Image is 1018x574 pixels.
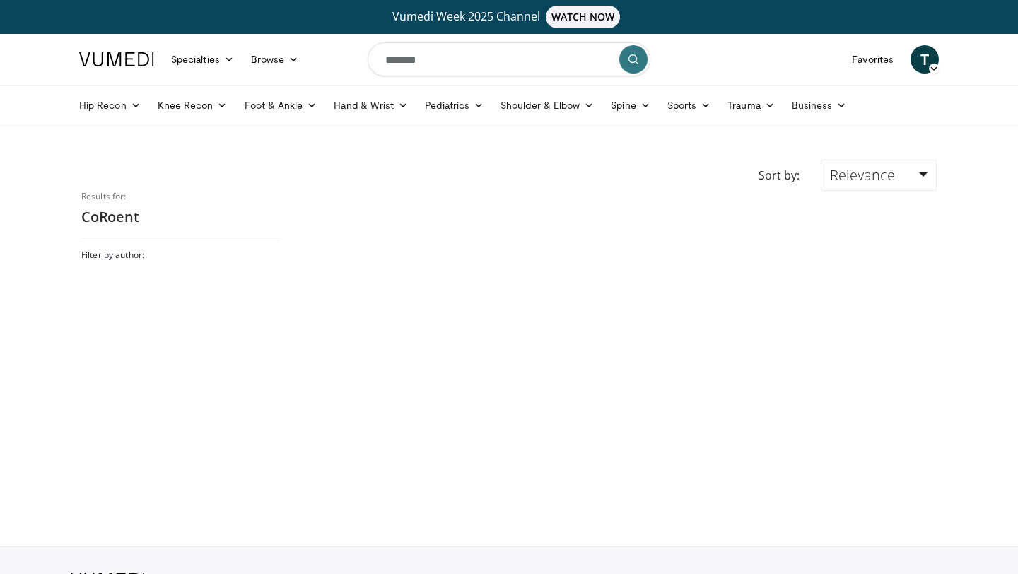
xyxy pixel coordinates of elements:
[71,91,149,119] a: Hip Recon
[149,91,236,119] a: Knee Recon
[163,45,242,74] a: Specialties
[911,45,939,74] a: T
[821,160,937,191] a: Relevance
[843,45,902,74] a: Favorites
[325,91,416,119] a: Hand & Wrist
[602,91,658,119] a: Spine
[236,91,326,119] a: Foot & Ankle
[659,91,720,119] a: Sports
[783,91,855,119] a: Business
[79,52,154,66] img: VuMedi Logo
[81,250,279,261] h3: Filter by author:
[368,42,650,76] input: Search topics, interventions
[719,91,783,119] a: Trauma
[546,6,621,28] span: WATCH NOW
[81,191,279,202] p: Results for:
[81,208,279,226] h2: CoRoent
[748,160,810,191] div: Sort by:
[81,6,937,28] a: Vumedi Week 2025 ChannelWATCH NOW
[830,165,895,184] span: Relevance
[416,91,492,119] a: Pediatrics
[492,91,602,119] a: Shoulder & Elbow
[242,45,308,74] a: Browse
